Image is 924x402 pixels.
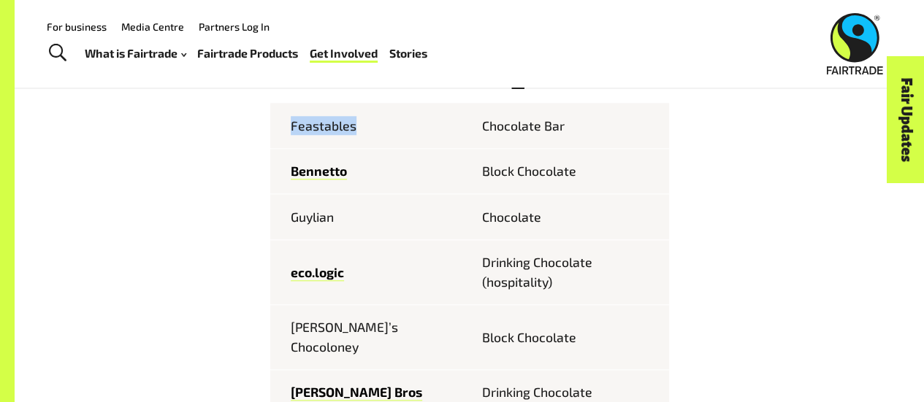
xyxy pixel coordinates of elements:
[470,194,669,240] td: Chocolate
[85,43,186,63] a: What is Fairtrade
[470,239,669,304] td: Drinking Chocolate (hospitality)
[470,148,669,194] td: Block Chocolate
[291,264,344,281] a: eco.logic
[270,103,470,148] td: Feastables
[470,103,669,148] td: Chocolate Bar
[389,43,427,63] a: Stories
[47,20,107,33] a: For business
[39,35,75,71] a: Toggle Search
[270,194,470,240] td: Guylian
[199,20,270,33] a: Partners Log In
[291,163,347,179] a: Bennetto
[310,43,378,63] a: Get Involved
[827,13,883,74] img: Fairtrade Australia New Zealand logo
[291,384,422,401] a: [PERSON_NAME] Bros
[270,304,470,369] td: [PERSON_NAME]’s Chocoloney
[470,304,669,369] td: Block Chocolate
[197,43,298,63] a: Fairtrade Products
[121,20,184,33] a: Media Centre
